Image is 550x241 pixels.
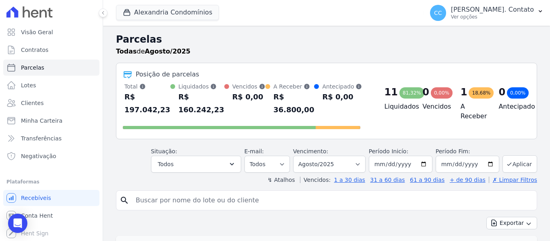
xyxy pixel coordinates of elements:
strong: Todas [116,47,137,55]
p: de [116,47,190,56]
a: Recebíveis [3,190,99,206]
h4: Antecipado [498,102,524,111]
a: Transferências [3,130,99,146]
span: CC [434,10,442,16]
span: Recebíveis [21,194,51,202]
button: CC [PERSON_NAME]. Contato Ver opções [424,2,550,24]
div: 1 [461,86,467,99]
div: A Receber [273,82,314,91]
div: R$ 160.242,23 [178,91,224,116]
span: Minha Carteira [21,117,62,125]
button: Todos [151,156,241,173]
button: Aplicar [502,155,537,173]
div: Posição de parcelas [136,70,199,79]
button: Alexandria Condomínios [116,5,219,20]
a: Conta Hent [3,208,99,224]
div: 18,68% [469,87,494,99]
a: Minha Carteira [3,113,99,129]
label: Período Fim: [436,147,499,156]
label: Vencimento: [293,148,328,154]
span: Negativação [21,152,56,160]
div: Open Intercom Messenger [8,214,27,233]
div: 81,32% [399,87,424,99]
span: Transferências [21,134,62,142]
span: Parcelas [21,64,44,72]
div: Liquidados [178,82,224,91]
h4: Liquidados [385,102,410,111]
div: 11 [385,86,398,99]
p: [PERSON_NAME]. Contato [451,6,534,14]
div: R$ 197.042,23 [124,91,170,116]
button: Exportar [486,217,537,229]
a: + de 90 dias [450,177,486,183]
div: 0 [422,86,429,99]
div: Vencidos [232,82,265,91]
a: Clientes [3,95,99,111]
label: ↯ Atalhos [267,177,295,183]
label: Situação: [151,148,177,154]
a: 1 a 30 dias [334,177,365,183]
div: R$ 36.800,00 [273,91,314,116]
p: Ver opções [451,14,534,20]
div: 0,00% [507,87,529,99]
span: Conta Hent [21,212,53,220]
a: 61 a 90 dias [410,177,445,183]
h4: A Receber [461,102,486,121]
a: Lotes [3,77,99,93]
span: Todos [158,159,174,169]
label: Período Inicío: [369,148,408,154]
a: Negativação [3,148,99,164]
a: Contratos [3,42,99,58]
a: 31 a 60 dias [370,177,405,183]
span: Lotes [21,81,36,89]
div: Antecipado [322,82,362,91]
a: Visão Geral [3,24,99,40]
strong: Agosto/2025 [145,47,190,55]
label: E-mail: [244,148,264,154]
h4: Vencidos [422,102,448,111]
a: Parcelas [3,60,99,76]
span: Clientes [21,99,43,107]
div: Total [124,82,170,91]
div: 0 [498,86,505,99]
span: Visão Geral [21,28,53,36]
div: R$ 0,00 [322,91,362,103]
span: Contratos [21,46,48,54]
input: Buscar por nome do lote ou do cliente [131,192,533,208]
label: Vencidos: [300,177,331,183]
i: search [120,196,129,205]
div: R$ 0,00 [232,91,265,103]
div: 0,00% [431,87,453,99]
div: Plataformas [6,177,96,187]
h2: Parcelas [116,32,537,47]
a: ✗ Limpar Filtros [489,177,537,183]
